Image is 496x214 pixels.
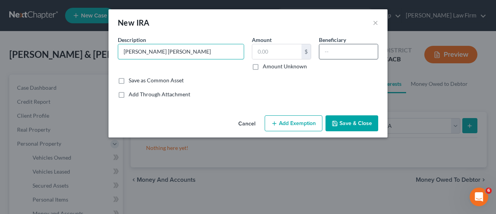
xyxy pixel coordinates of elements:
[252,44,301,59] input: 0.00
[301,44,311,59] div: $
[319,44,378,59] input: --
[129,77,184,84] label: Save as Common Asset
[232,116,262,132] button: Cancel
[265,115,322,132] button: Add Exemption
[118,37,146,43] span: Description
[486,188,492,194] span: 6
[373,18,378,27] button: ×
[319,36,346,44] label: Beneficiary
[252,36,272,44] label: Amount
[263,63,307,70] label: Amount Unknown
[325,115,378,132] button: Save & Close
[118,44,244,59] input: Describe...
[129,90,190,98] label: Add Through Attachment
[470,188,488,206] iframe: Intercom live chat
[118,17,150,28] div: New IRA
